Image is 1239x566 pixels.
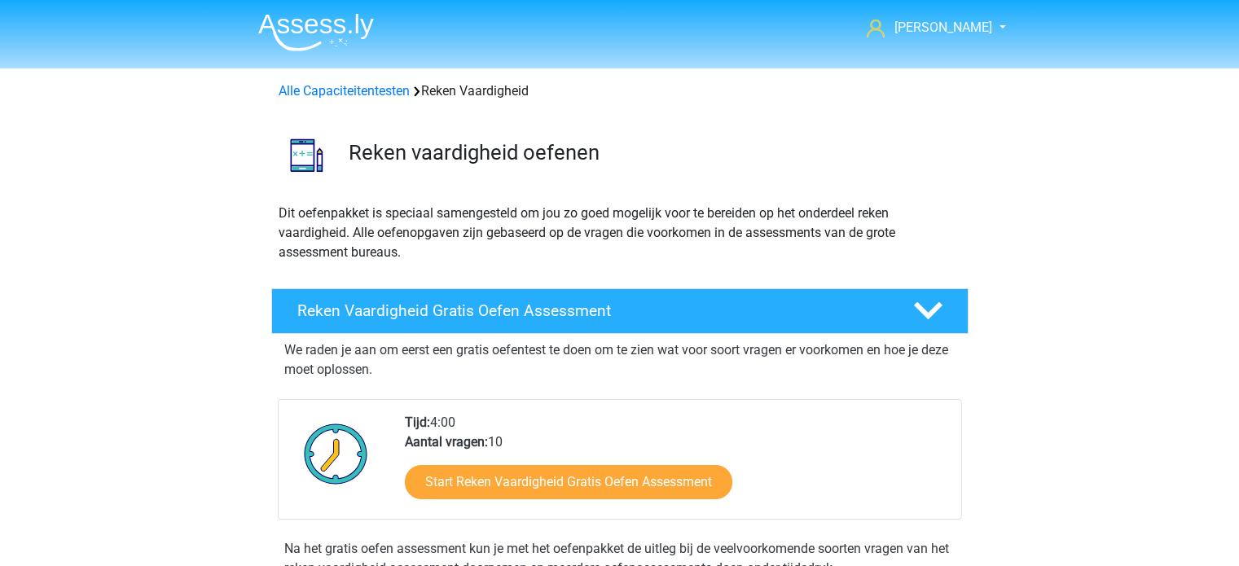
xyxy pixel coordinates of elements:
p: Dit oefenpakket is speciaal samengesteld om jou zo goed mogelijk voor te bereiden op het onderdee... [279,204,961,262]
a: Start Reken Vaardigheid Gratis Oefen Assessment [405,465,732,499]
a: [PERSON_NAME] [860,18,994,37]
img: reken vaardigheid [272,121,341,190]
b: Aantal vragen: [405,434,488,450]
b: Tijd: [405,415,430,430]
span: [PERSON_NAME] [894,20,992,35]
img: Assessly [258,13,374,51]
img: Klok [295,413,377,494]
h3: Reken vaardigheid oefenen [349,140,956,165]
p: We raden je aan om eerst een gratis oefentest te doen om te zien wat voor soort vragen er voorkom... [284,340,956,380]
a: Alle Capaciteitentesten [279,83,410,99]
div: Reken Vaardigheid [272,81,968,101]
a: Reken Vaardigheid Gratis Oefen Assessment [265,288,975,334]
h4: Reken Vaardigheid Gratis Oefen Assessment [297,301,887,320]
div: 4:00 10 [393,413,960,519]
